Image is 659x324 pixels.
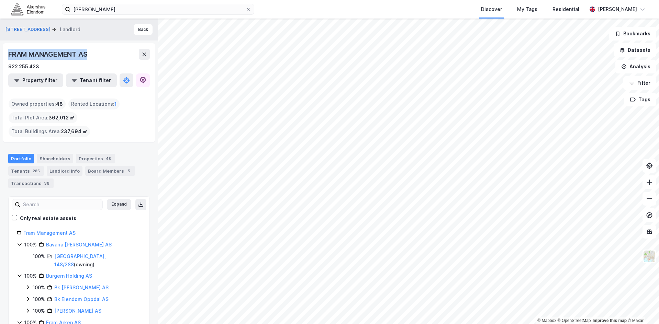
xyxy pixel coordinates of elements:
[85,166,135,176] div: Board Members
[624,93,656,106] button: Tags
[68,99,120,109] div: Rented Locations :
[114,100,117,108] span: 1
[593,318,627,323] a: Improve this map
[552,5,579,13] div: Residential
[9,99,66,109] div: Owned properties :
[11,3,45,15] img: akershus-eiendom-logo.9091f326c980b4bce74ccdd9f866810c.svg
[61,127,87,136] span: 237,694 ㎡
[558,318,591,323] a: OpenStreetMap
[43,180,51,187] div: 36
[5,26,52,33] button: [STREET_ADDRESS]
[598,5,637,13] div: [PERSON_NAME]
[46,273,92,279] a: Burgern Holding AS
[8,62,39,71] div: 922 255 423
[537,318,556,323] a: Mapbox
[9,126,90,137] div: Total Buildings Area :
[614,43,656,57] button: Datasets
[107,199,131,210] button: Expand
[56,100,63,108] span: 48
[33,295,45,303] div: 100%
[33,252,45,261] div: 100%
[66,73,117,87] button: Tenant filter
[37,154,73,163] div: Shareholders
[46,242,112,247] a: Bavaria [PERSON_NAME] AS
[23,230,76,236] a: Fram Management AS
[8,154,34,163] div: Portfolio
[8,49,89,60] div: FRAM MANAGEMENT AS
[20,214,76,222] div: Only real estate assets
[615,60,656,73] button: Analysis
[125,167,132,174] div: 5
[625,291,659,324] iframe: Chat Widget
[609,27,656,40] button: Bookmarks
[31,167,41,174] div: 285
[9,112,77,123] div: Total Plot Area :
[20,199,102,210] input: Search
[625,291,659,324] div: Kontrollprogram for chat
[481,5,502,13] div: Discover
[60,25,80,34] div: Landlord
[33,283,45,292] div: 100%
[54,253,106,267] a: [GEOGRAPHIC_DATA], 148/288
[54,308,101,314] a: [PERSON_NAME] AS
[47,166,82,176] div: Landlord Info
[76,154,115,163] div: Properties
[33,307,45,315] div: 100%
[70,4,246,14] input: Search by address, cadastre, landlords, tenants or people
[623,76,656,90] button: Filter
[24,272,37,280] div: 100%
[8,73,63,87] button: Property filter
[54,252,141,269] div: ( owning )
[134,24,153,35] button: Back
[643,250,656,263] img: Z
[54,296,109,302] a: Bk Eiendom Oppdal AS
[48,114,75,122] span: 362,012 ㎡
[8,166,44,176] div: Tenants
[24,241,37,249] div: 100%
[104,155,112,162] div: 48
[54,285,109,290] a: Bk [PERSON_NAME] AS
[8,178,54,188] div: Transactions
[517,5,537,13] div: My Tags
